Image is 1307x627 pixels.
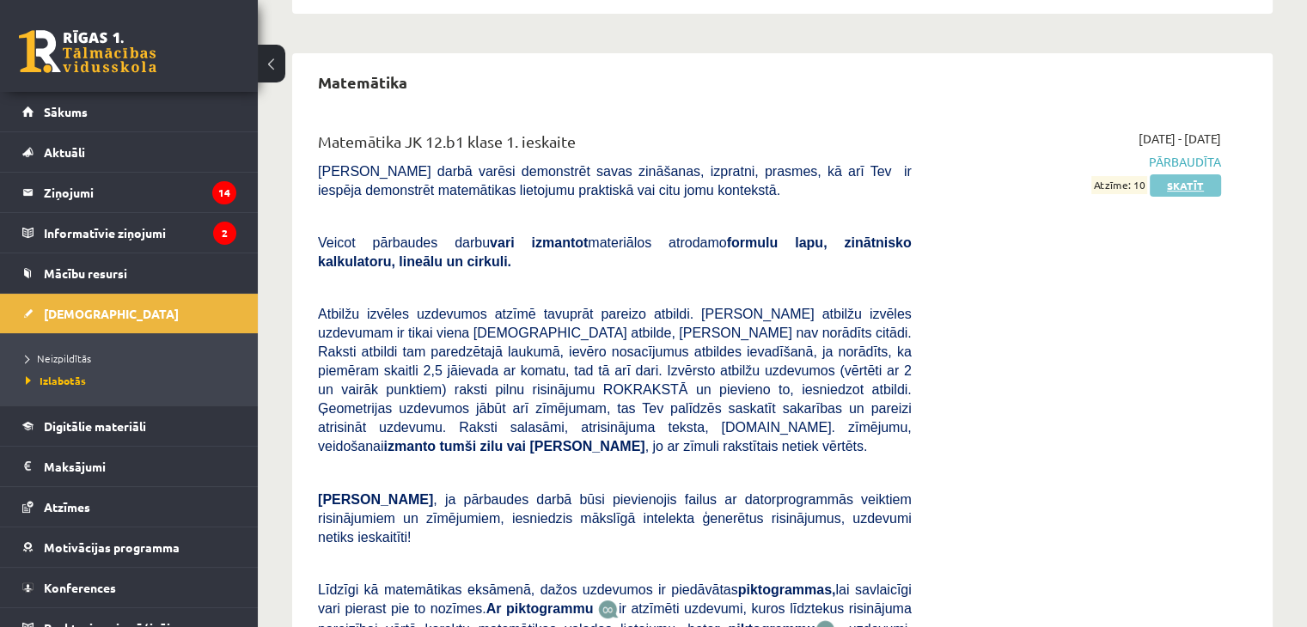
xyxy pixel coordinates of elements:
a: Motivācijas programma [22,527,236,567]
b: piktogrammas, [738,582,836,597]
span: [PERSON_NAME] darbā varēsi demonstrēt savas zināšanas, izpratni, prasmes, kā arī Tev ir iespēja d... [318,164,912,198]
span: Izlabotās [26,374,86,387]
span: Konferences [44,580,116,595]
a: Aktuāli [22,132,236,172]
span: Mācību resursi [44,265,127,281]
span: [DEMOGRAPHIC_DATA] [44,306,179,321]
b: tumši zilu vai [PERSON_NAME] [439,439,644,454]
b: Ar piktogrammu [486,601,594,616]
b: formulu lapu, zinātnisko kalkulatoru, lineālu un cirkuli. [318,235,912,269]
i: 14 [212,181,236,204]
a: Skatīt [1150,174,1221,197]
h2: Matemātika [301,62,424,102]
span: [DATE] - [DATE] [1139,130,1221,148]
a: Digitālie materiāli [22,406,236,446]
a: Konferences [22,568,236,607]
legend: Informatīvie ziņojumi [44,213,236,253]
span: Pārbaudīta [937,153,1221,171]
span: Digitālie materiāli [44,418,146,434]
a: Informatīvie ziņojumi2 [22,213,236,253]
i: 2 [213,222,236,245]
a: Mācību resursi [22,253,236,293]
a: [DEMOGRAPHIC_DATA] [22,294,236,333]
a: Ziņojumi14 [22,173,236,212]
img: JfuEzvunn4EvwAAAAASUVORK5CYII= [598,600,619,619]
a: Sākums [22,92,236,131]
span: Motivācijas programma [44,539,180,555]
span: Līdzīgi kā matemātikas eksāmenā, dažos uzdevumos ir piedāvātas lai savlaicīgi vari pierast pie to... [318,582,912,616]
a: Maksājumi [22,447,236,486]
span: Atzīmes [44,499,90,514]
span: Atzīme: 10 [1091,176,1147,194]
b: izmanto [384,439,436,454]
span: Sākums [44,104,88,119]
span: Veicot pārbaudes darbu materiālos atrodamo [318,235,912,269]
span: Aktuāli [44,144,85,160]
a: Rīgas 1. Tālmācības vidusskola [19,30,156,73]
b: vari izmantot [490,235,588,250]
a: Neizpildītās [26,350,241,366]
span: Neizpildītās [26,351,91,365]
a: Izlabotās [26,373,241,388]
legend: Ziņojumi [44,173,236,212]
span: Atbilžu izvēles uzdevumos atzīmē tavuprāt pareizo atbildi. [PERSON_NAME] atbilžu izvēles uzdevuma... [318,307,912,454]
div: Matemātika JK 12.b1 klase 1. ieskaite [318,130,912,161]
legend: Maksājumi [44,447,236,486]
span: [PERSON_NAME] [318,492,433,507]
a: Atzīmes [22,487,236,527]
span: , ja pārbaudes darbā būsi pievienojis failus ar datorprogrammās veiktiem risinājumiem un zīmējumi... [318,492,912,545]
